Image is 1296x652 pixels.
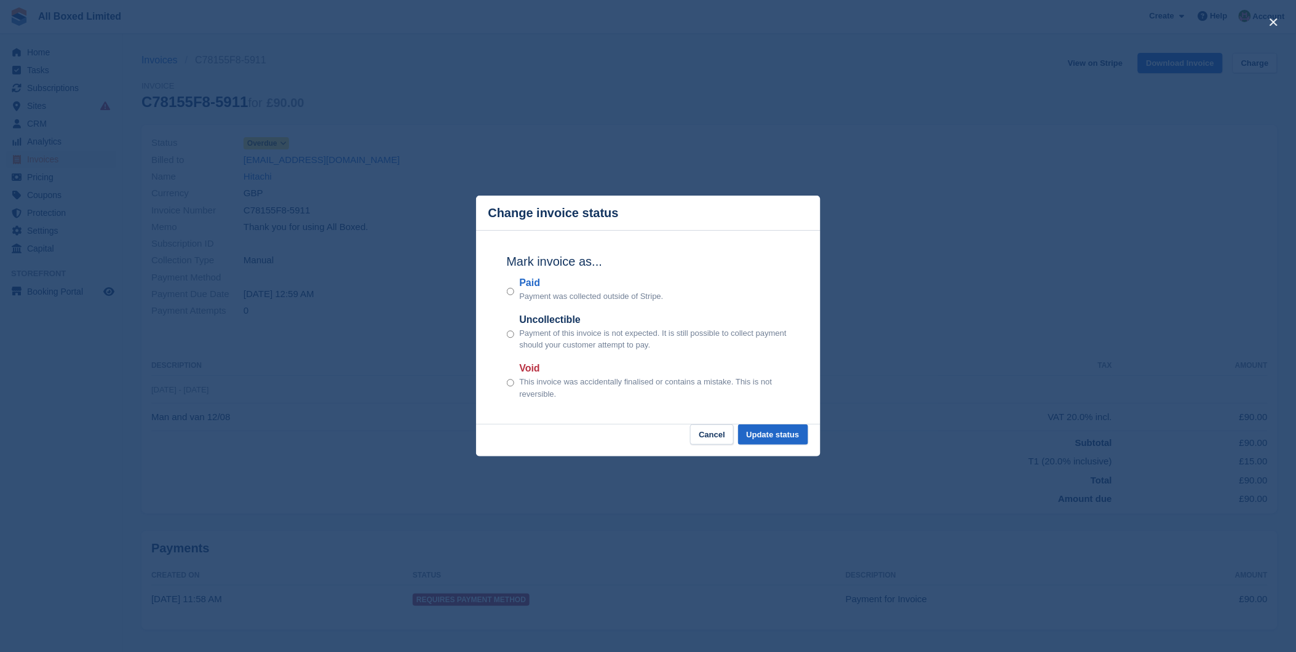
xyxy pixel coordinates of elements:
h2: Mark invoice as... [507,252,790,271]
p: Change invoice status [488,206,619,220]
button: Update status [738,424,808,445]
p: Payment was collected outside of Stripe. [519,290,663,303]
label: Void [519,361,789,376]
p: This invoice was accidentally finalised or contains a mistake. This is not reversible. [519,376,789,400]
button: Cancel [690,424,734,445]
button: close [1264,12,1284,32]
label: Uncollectible [519,312,789,327]
label: Paid [519,276,663,290]
p: Payment of this invoice is not expected. It is still possible to collect payment should your cust... [519,327,789,351]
